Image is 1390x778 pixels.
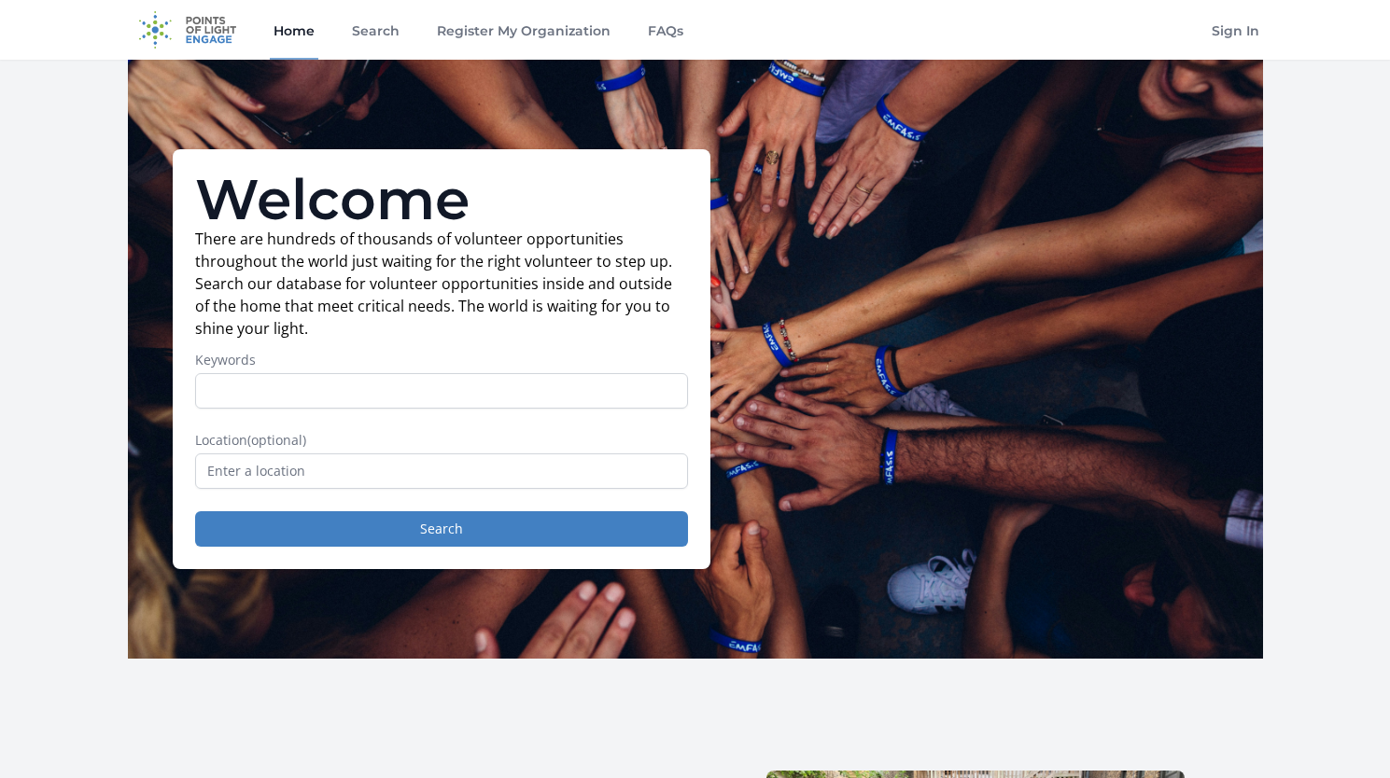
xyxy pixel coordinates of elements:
label: Keywords [195,351,688,369]
h1: Welcome [195,172,688,228]
p: There are hundreds of thousands of volunteer opportunities throughout the world just waiting for ... [195,228,688,340]
span: (optional) [247,431,306,449]
label: Location [195,431,688,450]
button: Search [195,511,688,547]
input: Enter a location [195,453,688,489]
